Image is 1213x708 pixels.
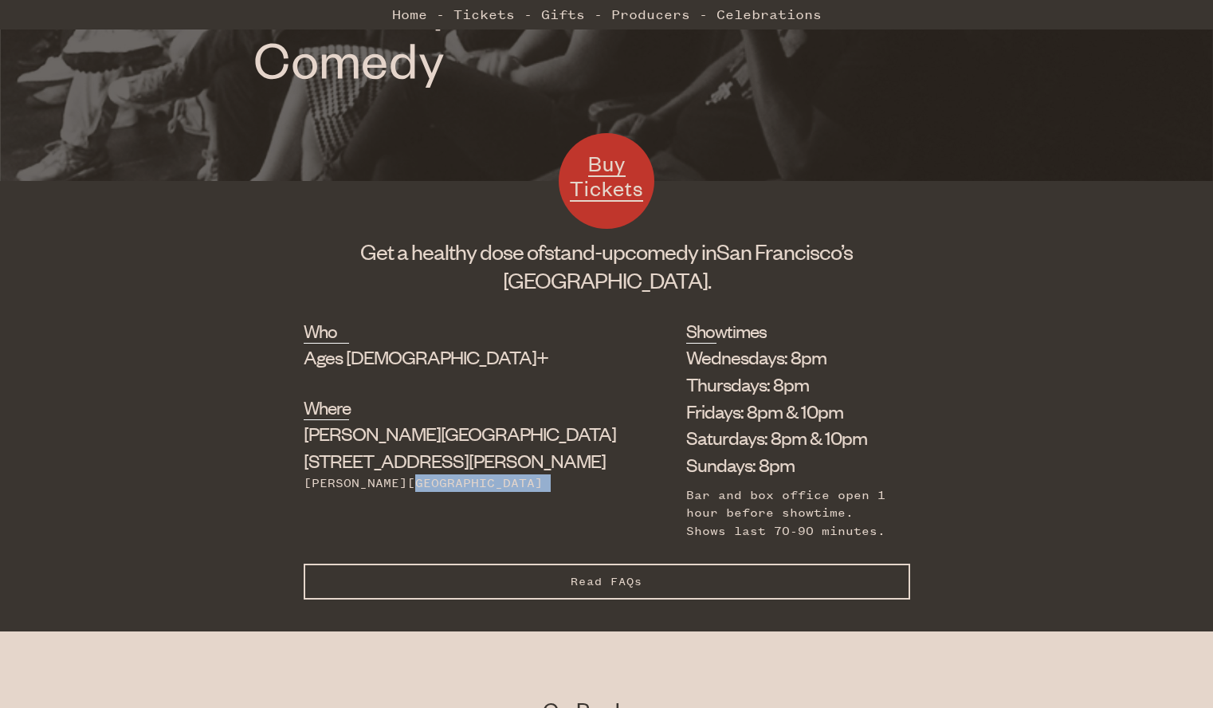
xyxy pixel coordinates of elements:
span: San Francisco’s [716,238,853,265]
h2: Showtimes [686,318,716,344]
span: [GEOGRAPHIC_DATA]. [503,266,711,293]
li: Wednesdays: 8pm [686,344,886,371]
li: Fridays: 8pm & 10pm [686,398,886,425]
span: Read FAQs [571,575,642,588]
a: Buy Tickets [559,133,654,229]
button: Read FAQs [304,564,910,600]
div: [STREET_ADDRESS][PERSON_NAME] [304,420,607,474]
h2: Who [304,318,349,344]
div: Ages [DEMOGRAPHIC_DATA]+ [304,344,607,371]
span: stand-up [544,238,625,265]
li: Saturdays: 8pm & 10pm [686,424,886,451]
h1: Get a healthy dose of comedy in [304,237,910,294]
li: Thursdays: 8pm [686,371,886,398]
h2: Where [304,395,349,420]
li: Sundays: 8pm [686,451,886,478]
div: [PERSON_NAME][GEOGRAPHIC_DATA] [304,474,607,492]
span: [PERSON_NAME][GEOGRAPHIC_DATA] [304,421,616,445]
div: Bar and box office open 1 hour before showtime. Shows last 70-90 minutes. [686,486,886,540]
span: Buy Tickets [570,150,643,202]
